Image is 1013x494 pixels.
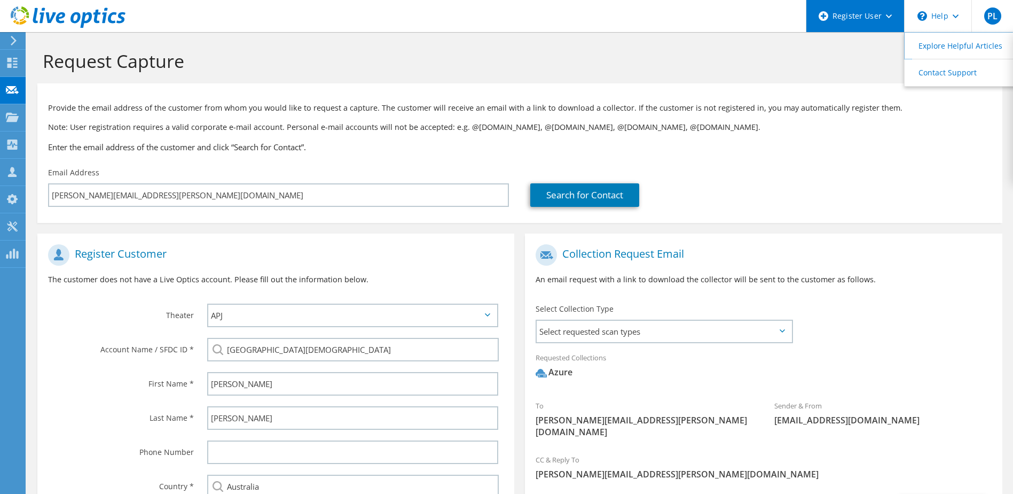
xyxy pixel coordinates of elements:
label: Select Collection Type [536,304,614,314]
h1: Register Customer [48,244,498,266]
p: The customer does not have a Live Optics account. Please fill out the information below. [48,274,504,285]
div: CC & Reply To [525,449,1002,485]
p: An email request with a link to download the collector will be sent to the customer as follows. [536,274,991,285]
p: Provide the email address of the customer from whom you would like to request a capture. The cust... [48,102,992,114]
a: Search for Contact [530,183,639,207]
span: [EMAIL_ADDRESS][DOMAIN_NAME] [774,414,992,426]
div: Requested Collections [525,346,1002,389]
h1: Request Capture [43,50,992,72]
div: Azure [536,366,572,379]
label: First Name * [48,372,194,389]
div: To [525,395,764,443]
h3: Enter the email address of the customer and click “Search for Contact”. [48,141,992,153]
h1: Collection Request Email [536,244,986,266]
div: Sender & From [764,395,1002,431]
label: Email Address [48,167,99,178]
label: Theater [48,304,194,321]
span: Select requested scan types [537,321,791,342]
span: [PERSON_NAME][EMAIL_ADDRESS][PERSON_NAME][DOMAIN_NAME] [536,414,753,438]
svg: \n [917,11,927,21]
label: Country * [48,475,194,492]
p: Note: User registration requires a valid corporate e-mail account. Personal e-mail accounts will ... [48,121,992,133]
label: Phone Number [48,441,194,458]
label: Account Name / SFDC ID * [48,338,194,355]
label: Last Name * [48,406,194,423]
span: PL [984,7,1001,25]
span: [PERSON_NAME][EMAIL_ADDRESS][PERSON_NAME][DOMAIN_NAME] [536,468,991,480]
